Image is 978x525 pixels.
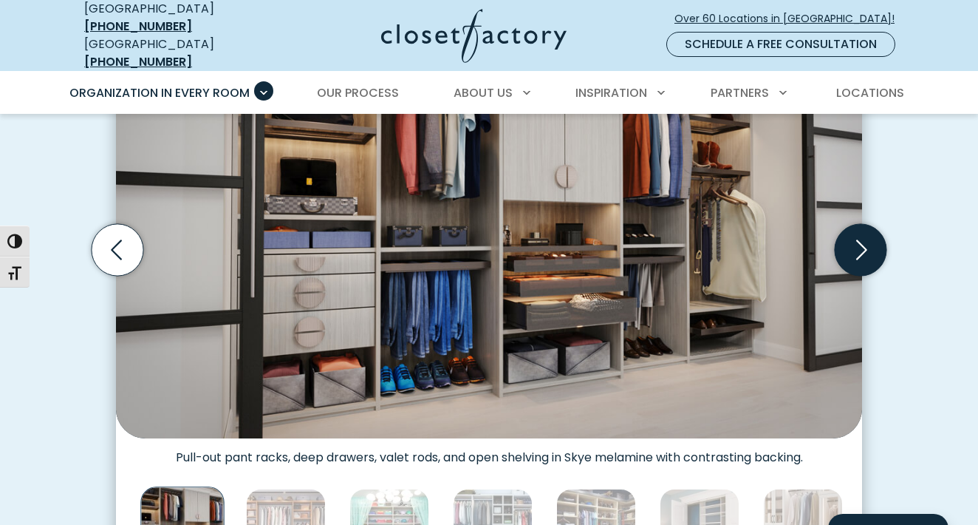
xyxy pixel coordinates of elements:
img: Custom reach-in closet with pant hangers, custom cabinets and drawers [116,34,862,438]
a: Schedule a Free Consultation [666,32,895,57]
a: Over 60 Locations in [GEOGRAPHIC_DATA]! [674,6,907,32]
span: Locations [836,84,904,101]
button: Next slide [829,218,892,282]
button: Previous slide [86,218,149,282]
nav: Primary Menu [59,72,919,114]
span: Inspiration [575,84,647,101]
span: Partners [711,84,769,101]
span: About Us [454,84,513,101]
a: [PHONE_NUMBER] [84,53,192,70]
div: [GEOGRAPHIC_DATA] [84,35,265,71]
img: Closet Factory Logo [381,9,567,63]
a: [PHONE_NUMBER] [84,18,192,35]
span: Our Process [317,84,399,101]
span: Over 60 Locations in [GEOGRAPHIC_DATA]! [674,11,906,27]
figcaption: Pull-out pant racks, deep drawers, valet rods, and open shelving in Skye melamine with contrastin... [116,438,862,465]
span: Organization in Every Room [69,84,250,101]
